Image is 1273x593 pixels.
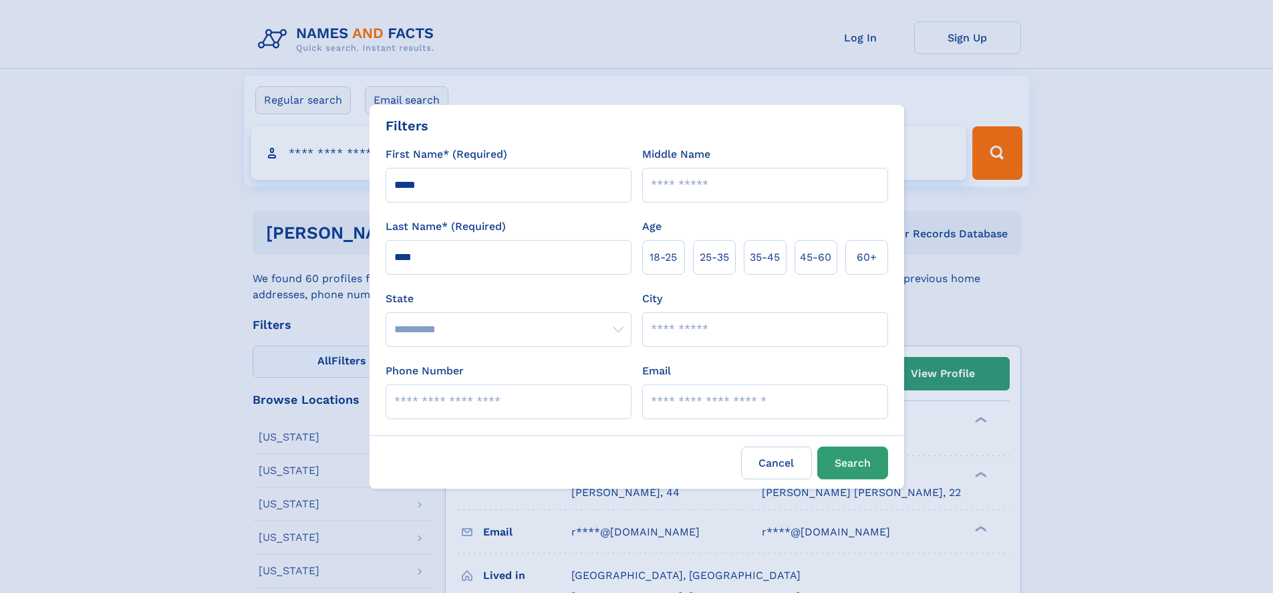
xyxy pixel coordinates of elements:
[800,249,831,265] span: 45‑60
[386,219,506,235] label: Last Name* (Required)
[857,249,877,265] span: 60+
[817,447,888,479] button: Search
[386,146,507,162] label: First Name* (Required)
[750,249,780,265] span: 35‑45
[642,146,710,162] label: Middle Name
[386,116,428,136] div: Filters
[700,249,729,265] span: 25‑35
[642,363,671,379] label: Email
[642,291,662,307] label: City
[386,291,631,307] label: State
[642,219,662,235] label: Age
[386,363,464,379] label: Phone Number
[741,447,812,479] label: Cancel
[650,249,677,265] span: 18‑25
